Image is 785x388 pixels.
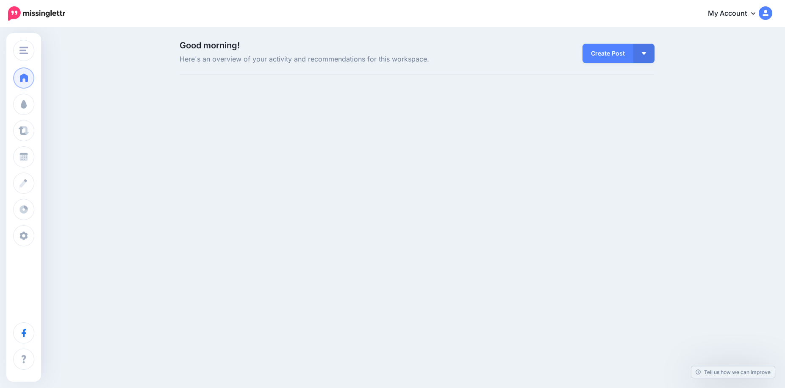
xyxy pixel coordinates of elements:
[642,52,646,55] img: arrow-down-white.png
[691,366,775,378] a: Tell us how we can improve
[8,6,65,21] img: Missinglettr
[699,3,772,24] a: My Account
[19,47,28,54] img: menu.png
[583,44,633,63] a: Create Post
[180,54,492,65] span: Here's an overview of your activity and recommendations for this workspace.
[180,40,240,50] span: Good morning!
